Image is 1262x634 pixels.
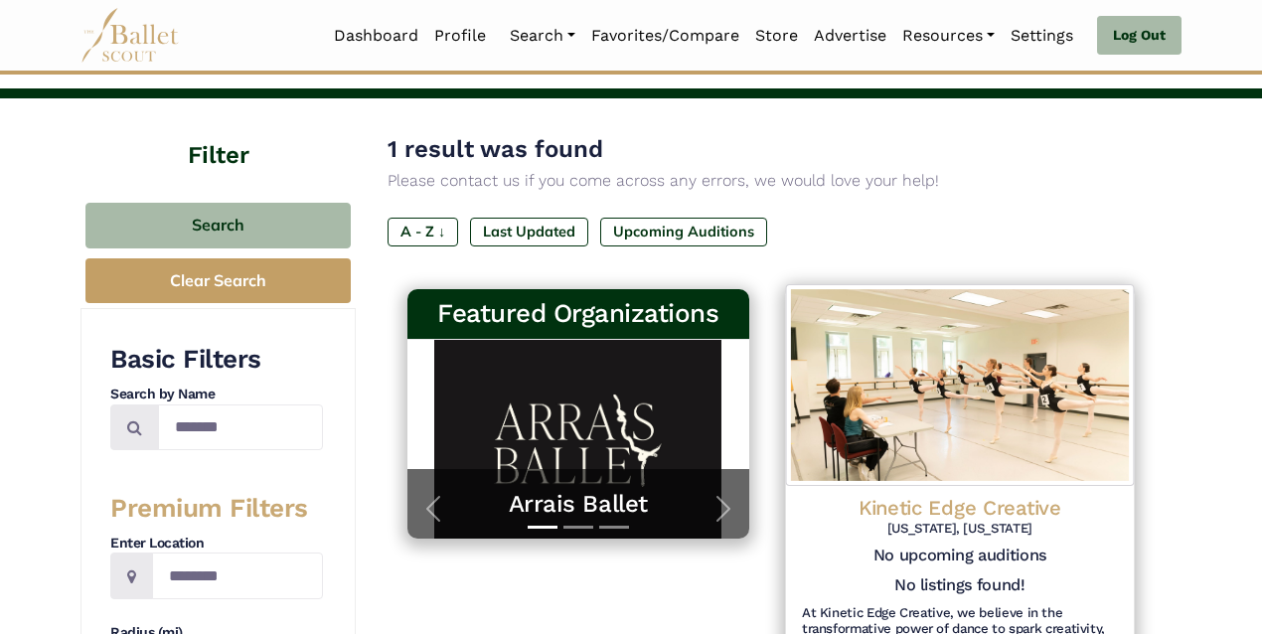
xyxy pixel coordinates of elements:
[747,15,806,57] a: Store
[583,15,747,57] a: Favorites/Compare
[80,98,356,173] h4: Filter
[894,15,1003,57] a: Resources
[470,218,588,245] label: Last Updated
[110,534,323,554] h4: Enter Location
[893,574,1025,595] h5: No listings found!
[110,492,323,526] h3: Premium Filters
[600,218,767,245] label: Upcoming Auditions
[326,15,426,57] a: Dashboard
[1003,15,1081,57] a: Settings
[152,553,323,599] input: Location
[528,516,557,539] button: Slide 1
[426,15,494,57] a: Profile
[502,15,583,57] a: Search
[563,516,593,539] button: Slide 2
[806,15,894,57] a: Advertise
[785,284,1133,486] img: Logo
[85,258,351,303] button: Clear Search
[1097,16,1182,56] a: Log Out
[110,385,323,404] h4: Search by Name
[423,297,733,331] h3: Featured Organizations
[388,168,1150,194] p: Please contact us if you come across any errors, we would love your help!
[801,521,1117,538] h6: [US_STATE], [US_STATE]
[158,404,323,451] input: Search by names...
[427,489,729,520] a: Arrais Ballet
[599,516,629,539] button: Slide 3
[801,546,1117,566] h5: No upcoming auditions
[85,203,351,249] button: Search
[110,343,323,377] h3: Basic Filters
[388,135,603,163] span: 1 result was found
[388,218,458,245] label: A - Z ↓
[801,494,1117,521] h4: Kinetic Edge Creative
